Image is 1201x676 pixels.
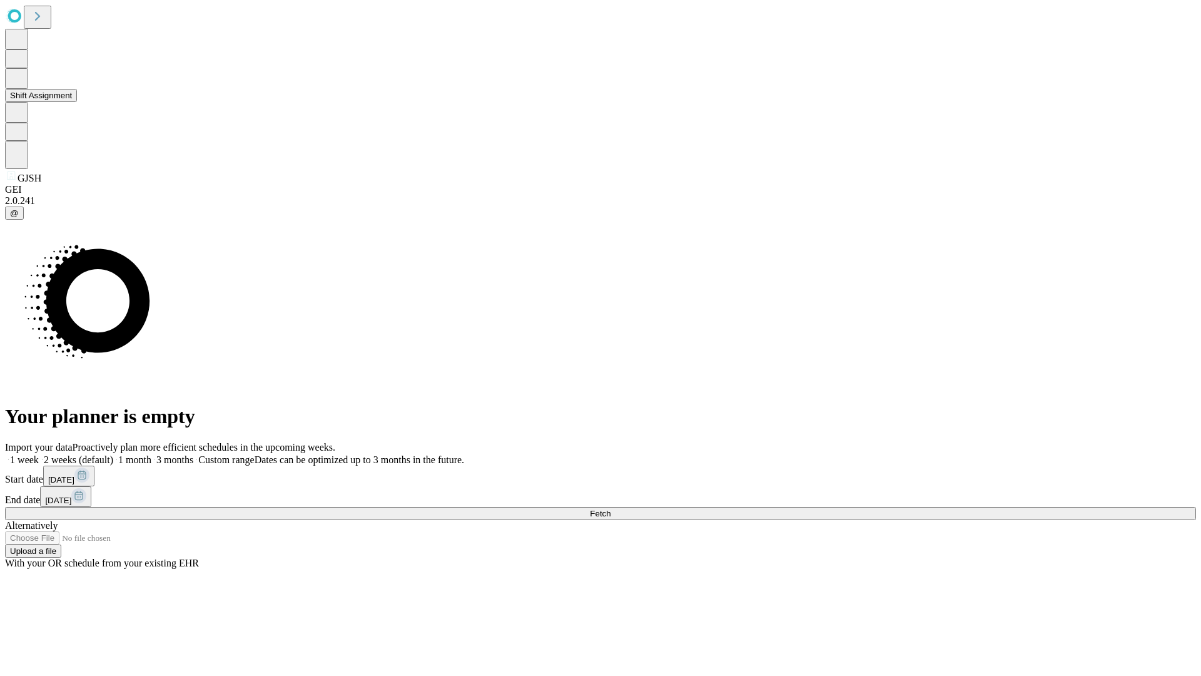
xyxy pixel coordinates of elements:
[198,454,254,465] span: Custom range
[5,405,1196,428] h1: Your planner is empty
[40,486,91,507] button: [DATE]
[5,466,1196,486] div: Start date
[73,442,335,453] span: Proactively plan more efficient schedules in the upcoming weeks.
[5,207,24,220] button: @
[10,454,39,465] span: 1 week
[10,208,19,218] span: @
[156,454,193,465] span: 3 months
[118,454,151,465] span: 1 month
[5,558,199,568] span: With your OR schedule from your existing EHR
[5,520,58,531] span: Alternatively
[48,475,74,484] span: [DATE]
[5,89,77,102] button: Shift Assignment
[18,173,41,183] span: GJSH
[45,496,71,505] span: [DATE]
[43,466,94,486] button: [DATE]
[5,442,73,453] span: Import your data
[5,507,1196,520] button: Fetch
[5,195,1196,207] div: 2.0.241
[5,486,1196,507] div: End date
[44,454,113,465] span: 2 weeks (default)
[5,184,1196,195] div: GEI
[590,509,611,518] span: Fetch
[255,454,464,465] span: Dates can be optimized up to 3 months in the future.
[5,545,61,558] button: Upload a file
